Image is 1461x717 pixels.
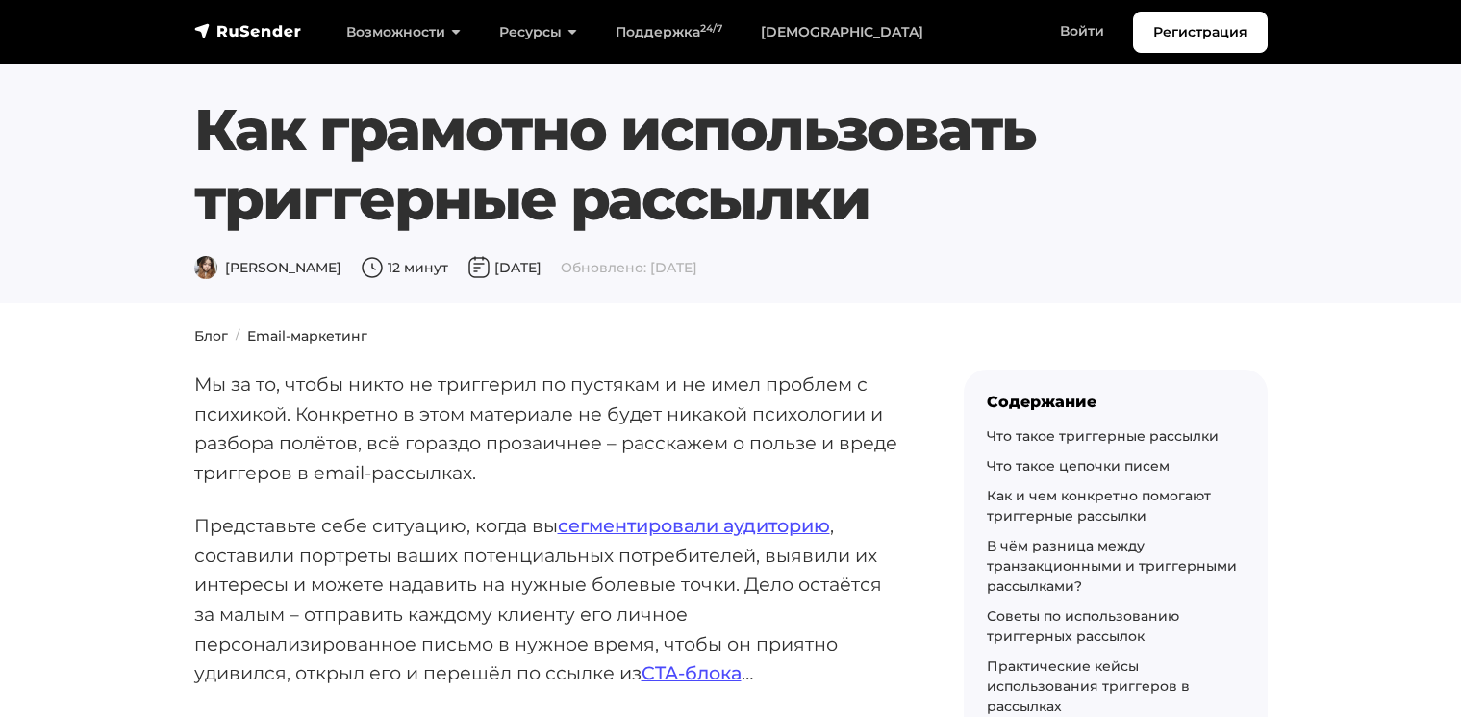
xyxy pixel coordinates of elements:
a: Блог [194,327,228,345]
nav: breadcrumb [183,326,1279,346]
a: Регистрация [1133,12,1268,53]
img: Дата публикации [467,256,491,279]
span: [DATE] [467,259,542,276]
a: [DEMOGRAPHIC_DATA] [742,13,943,52]
a: Что такое цепочки писем [987,457,1170,474]
span: Обновлено: [DATE] [561,259,697,276]
a: Ресурсы [480,13,596,52]
img: RuSender [194,21,302,40]
a: Практические кейсы использования триггеров в рассылках [987,657,1190,715]
div: Содержание [987,393,1245,411]
span: [PERSON_NAME] [194,259,341,276]
p: Мы за то, чтобы никто не триггерил по пустякам и не имел проблем с психикой. Конкретно в этом мат... [194,370,902,488]
a: Поддержка24/7 [596,13,742,52]
a: Возможности [327,13,480,52]
a: сегментировали аудиторию [558,514,830,537]
a: Что такое триггерные рассылки [987,427,1219,445]
a: CTA-блока [642,661,742,684]
a: Как и чем конкретно помогают триггерные рассылки [987,487,1211,525]
a: Войти [1041,12,1123,51]
p: Представьте себе ситуацию, когда вы , составили портреты ваших потенциальных потребителей, выявил... [194,511,902,688]
a: В чём разница между транзакционными и триггерными рассылками? [987,537,1237,595]
li: Email-маркетинг [228,326,367,346]
sup: 24/7 [700,22,722,35]
h1: Как грамотно использовать триггерные рассылки [194,95,1176,234]
a: Советы по использованию триггерных рассылок [987,607,1179,645]
img: Время чтения [361,256,384,279]
span: 12 минут [361,259,448,276]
